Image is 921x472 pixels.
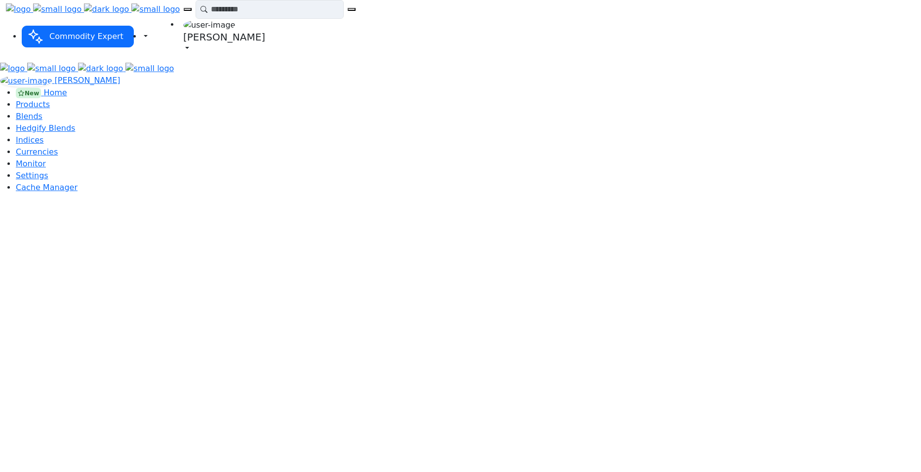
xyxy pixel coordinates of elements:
[183,19,235,31] img: user-image
[16,171,48,180] a: Settings
[16,112,42,121] a: Blends
[6,3,31,15] img: logo
[16,123,75,133] a: Hedgify Blends
[16,147,58,157] a: Currencies
[179,19,269,55] a: user-image [PERSON_NAME]
[78,64,174,73] a: dark logo small logo
[84,3,129,15] img: dark logo
[131,3,180,15] img: small logo
[43,88,67,97] span: Home
[78,63,123,75] img: dark logo
[183,31,265,43] h5: [PERSON_NAME]
[16,135,43,145] a: Indices
[16,88,41,98] div: New
[16,159,46,168] a: Monitor
[16,88,67,97] a: New Home
[22,32,134,41] a: Commodity Expert
[22,26,134,47] button: Commodity Expert
[16,183,78,192] a: Cache Manager
[27,63,76,75] img: small logo
[33,3,81,15] img: small logo
[16,100,50,109] a: Products
[6,4,84,14] a: logo small logo
[45,28,127,45] span: Commodity Expert
[125,63,174,75] img: small logo
[84,4,180,14] a: dark logo small logo
[55,76,120,85] span: [PERSON_NAME]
